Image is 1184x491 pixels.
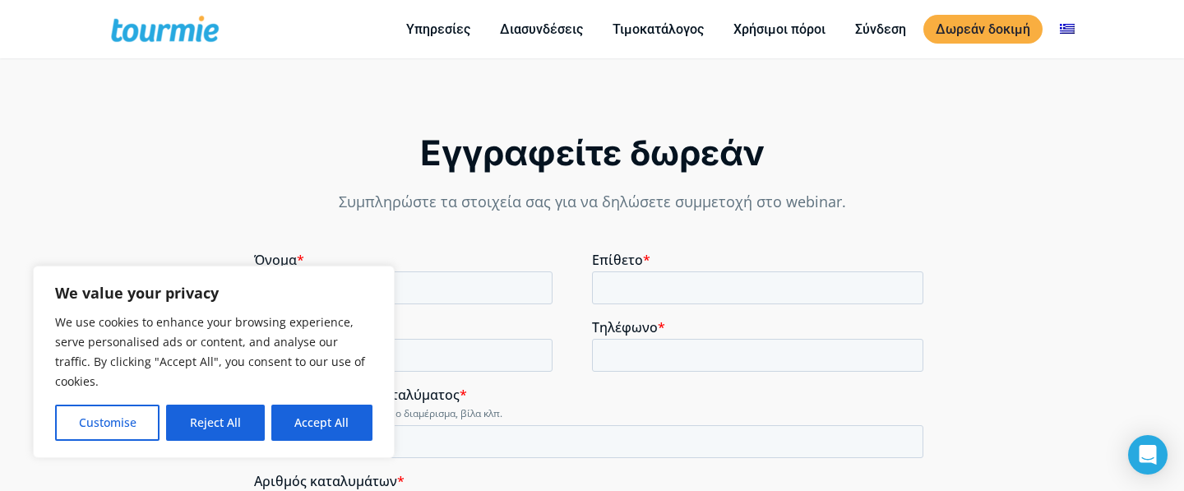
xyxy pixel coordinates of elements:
[254,191,930,213] p: Συμπληρώστε τα στοιχεία σας για να δηλώσετε συμμετοχή στο webinar.
[394,19,483,39] a: Υπηρεσίες
[338,67,404,85] span: Τηλέφωνο
[488,19,595,39] a: Διασυνδέσεις
[843,19,918,39] a: Σύνδεση
[55,313,372,391] p: We use cookies to enhance your browsing experience, serve personalised ads or content, and analys...
[254,131,930,175] div: Εγγραφείτε δωρεάν
[721,19,838,39] a: Χρήσιμοι πόροι
[1128,435,1168,475] div: Open Intercom Messenger
[271,405,372,441] button: Accept All
[166,405,264,441] button: Reject All
[923,15,1043,44] a: Δωρεάν δοκιμή
[600,19,716,39] a: Τιμοκατάλογος
[55,283,372,303] p: We value your privacy
[55,405,160,441] button: Customise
